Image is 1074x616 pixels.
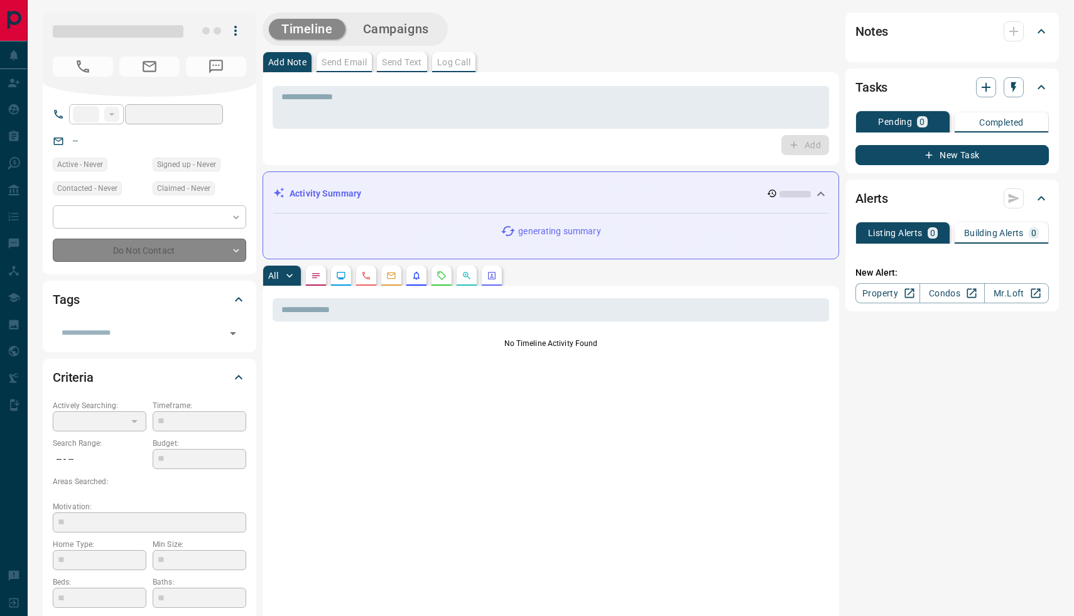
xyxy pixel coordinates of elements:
[487,271,497,281] svg: Agent Actions
[361,271,371,281] svg: Calls
[411,271,421,281] svg: Listing Alerts
[53,501,246,512] p: Motivation:
[53,362,246,392] div: Criteria
[919,117,925,126] p: 0
[53,400,146,411] p: Actively Searching:
[268,58,306,67] p: Add Note
[53,284,246,315] div: Tags
[157,182,210,195] span: Claimed - Never
[268,271,278,280] p: All
[157,158,216,171] span: Signed up - Never
[336,271,346,281] svg: Lead Browsing Activity
[855,266,1049,279] p: New Alert:
[290,187,361,200] p: Activity Summary
[855,145,1049,165] button: New Task
[273,338,829,349] p: No Timeline Activity Found
[984,283,1049,303] a: Mr.Loft
[53,57,113,77] span: No Number
[979,118,1024,127] p: Completed
[186,57,246,77] span: No Number
[878,117,912,126] p: Pending
[53,576,146,588] p: Beds:
[855,188,888,208] h2: Alerts
[855,72,1049,102] div: Tasks
[311,271,321,281] svg: Notes
[53,367,94,387] h2: Criteria
[462,271,472,281] svg: Opportunities
[930,229,935,237] p: 0
[919,283,984,303] a: Condos
[855,16,1049,46] div: Notes
[350,19,442,40] button: Campaigns
[53,476,246,487] p: Areas Searched:
[855,283,920,303] a: Property
[1031,229,1036,237] p: 0
[153,400,246,411] p: Timeframe:
[437,271,447,281] svg: Requests
[53,239,246,262] div: Do Not Contact
[224,325,242,342] button: Open
[855,21,888,41] h2: Notes
[153,539,246,550] p: Min Size:
[57,158,103,171] span: Active - Never
[53,289,79,310] h2: Tags
[53,438,146,449] p: Search Range:
[868,229,923,237] p: Listing Alerts
[518,225,600,238] p: generating summary
[964,229,1024,237] p: Building Alerts
[386,271,396,281] svg: Emails
[269,19,345,40] button: Timeline
[119,57,180,77] span: No Email
[855,183,1049,213] div: Alerts
[53,449,146,470] p: -- - --
[153,576,246,588] p: Baths:
[153,438,246,449] p: Budget:
[273,182,828,205] div: Activity Summary
[73,136,78,146] a: --
[57,182,117,195] span: Contacted - Never
[855,77,887,97] h2: Tasks
[53,539,146,550] p: Home Type:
